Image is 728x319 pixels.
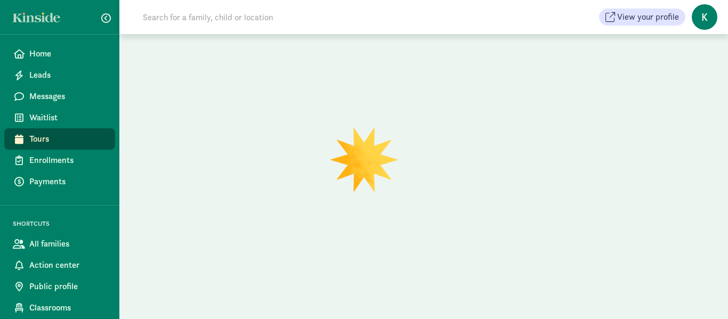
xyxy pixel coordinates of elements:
a: Classrooms [4,297,115,318]
span: Enrollments [29,154,107,167]
input: Search for a family, child or location [136,6,435,28]
a: All families [4,233,115,255]
span: Classrooms [29,301,107,314]
span: Leads [29,69,107,81]
span: K [692,4,717,30]
iframe: Chat Widget [675,268,728,319]
a: Action center [4,255,115,276]
span: Home [29,47,107,60]
a: Enrollments [4,150,115,171]
span: Messages [29,90,107,103]
span: Public profile [29,280,107,293]
span: Payments [29,175,107,188]
a: Messages [4,86,115,107]
a: Leads [4,64,115,86]
span: Action center [29,259,107,272]
span: All families [29,238,107,250]
span: Waitlist [29,111,107,124]
button: View your profile [599,9,685,26]
span: View your profile [617,11,679,23]
a: Public profile [4,276,115,297]
span: Tours [29,133,107,145]
a: Tours [4,128,115,150]
a: Home [4,43,115,64]
a: Waitlist [4,107,115,128]
a: Payments [4,171,115,192]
